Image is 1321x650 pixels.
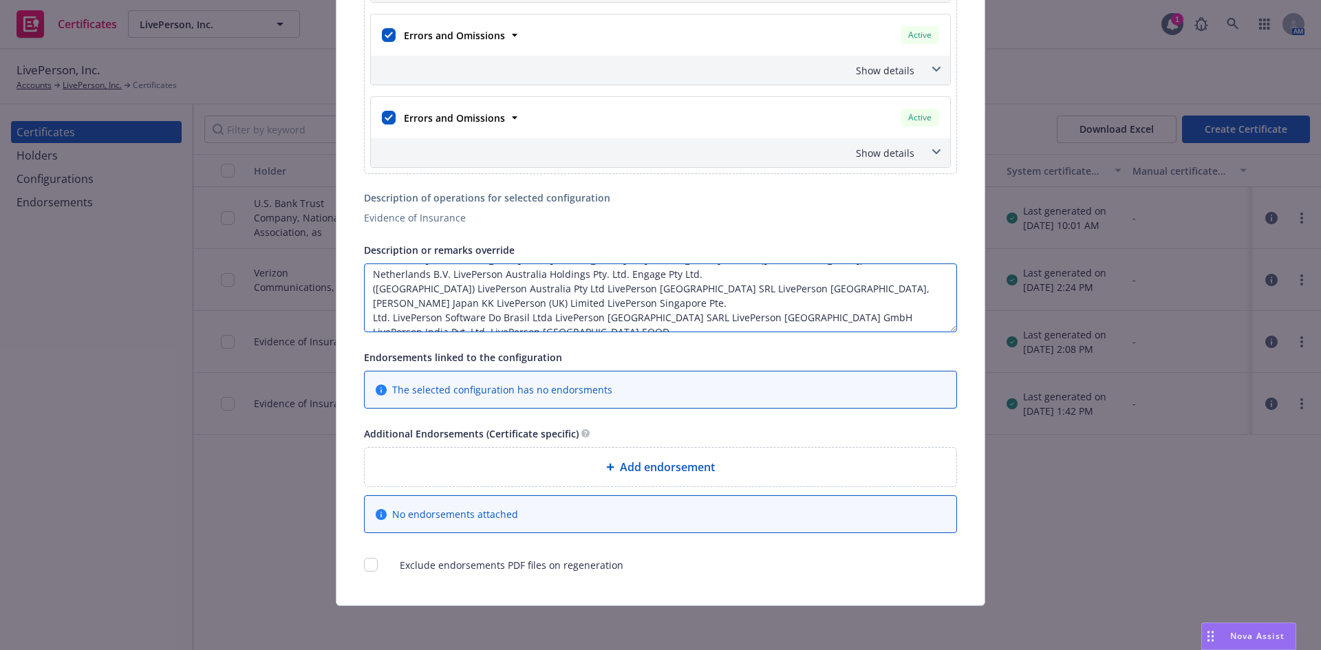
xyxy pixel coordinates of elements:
[364,243,515,257] span: Description or remarks override
[1202,623,1219,649] div: Drag to move
[1230,630,1285,642] span: Nova Assist
[392,507,518,521] span: No endorsements attached
[364,210,957,225] div: Evidence of Insurance
[620,459,715,475] span: Add endorsement
[906,29,934,41] span: Active
[364,263,957,332] textarea: Input description
[371,138,950,167] div: Show details
[1201,622,1296,650] button: Nova Assist
[364,447,957,487] div: Add endorsement
[400,558,623,572] span: Exclude endorsements PDF files on regeneration
[364,427,579,440] span: Additional Endorsements (Certificate specific)
[371,56,950,85] div: Show details
[374,146,914,160] div: Show details
[392,382,612,397] span: The selected configuration has no endorsments
[364,191,957,205] div: Description of operations for selected configuration
[404,29,505,42] strong: Errors and Omissions
[404,111,505,124] strong: Errors and Omissions
[374,63,914,78] div: Show details
[364,351,562,364] span: Endorsements linked to the configuration
[906,111,934,124] span: Active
